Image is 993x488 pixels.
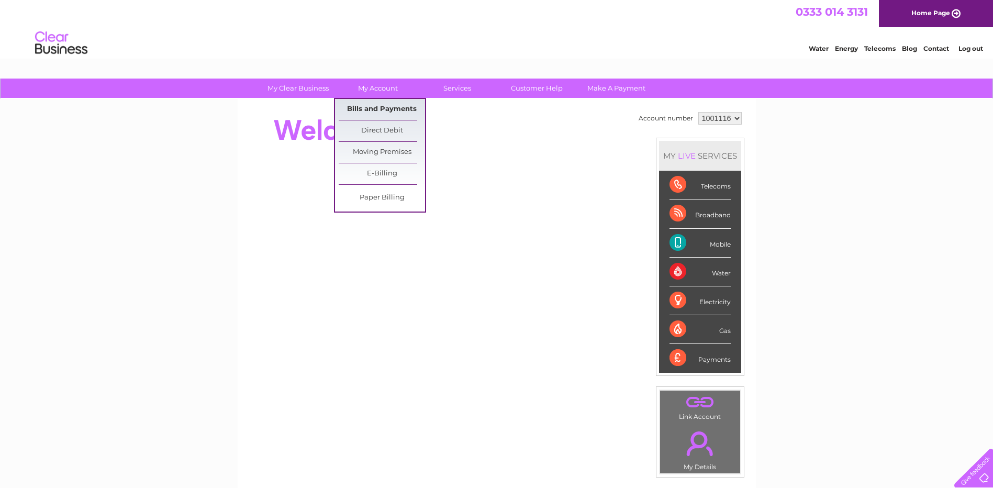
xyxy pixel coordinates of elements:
[958,45,983,52] a: Log out
[636,109,696,127] td: Account number
[670,229,731,258] div: Mobile
[339,187,425,208] a: Paper Billing
[414,79,500,98] a: Services
[676,151,698,161] div: LIVE
[663,393,738,412] a: .
[660,390,741,423] td: Link Account
[494,79,580,98] a: Customer Help
[659,141,741,171] div: MY SERVICES
[255,79,341,98] a: My Clear Business
[670,286,731,315] div: Electricity
[796,5,868,18] a: 0333 014 3131
[339,163,425,184] a: E-Billing
[339,99,425,120] a: Bills and Payments
[660,423,741,474] td: My Details
[670,199,731,228] div: Broadband
[809,45,829,52] a: Water
[334,79,421,98] a: My Account
[35,27,88,59] img: logo.png
[923,45,949,52] a: Contact
[670,315,731,344] div: Gas
[902,45,917,52] a: Blog
[339,120,425,141] a: Direct Debit
[573,79,660,98] a: Make A Payment
[835,45,858,52] a: Energy
[670,171,731,199] div: Telecoms
[250,6,744,51] div: Clear Business is a trading name of Verastar Limited (registered in [GEOGRAPHIC_DATA] No. 3667643...
[663,425,738,462] a: .
[864,45,896,52] a: Telecoms
[670,258,731,286] div: Water
[339,142,425,163] a: Moving Premises
[670,344,731,372] div: Payments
